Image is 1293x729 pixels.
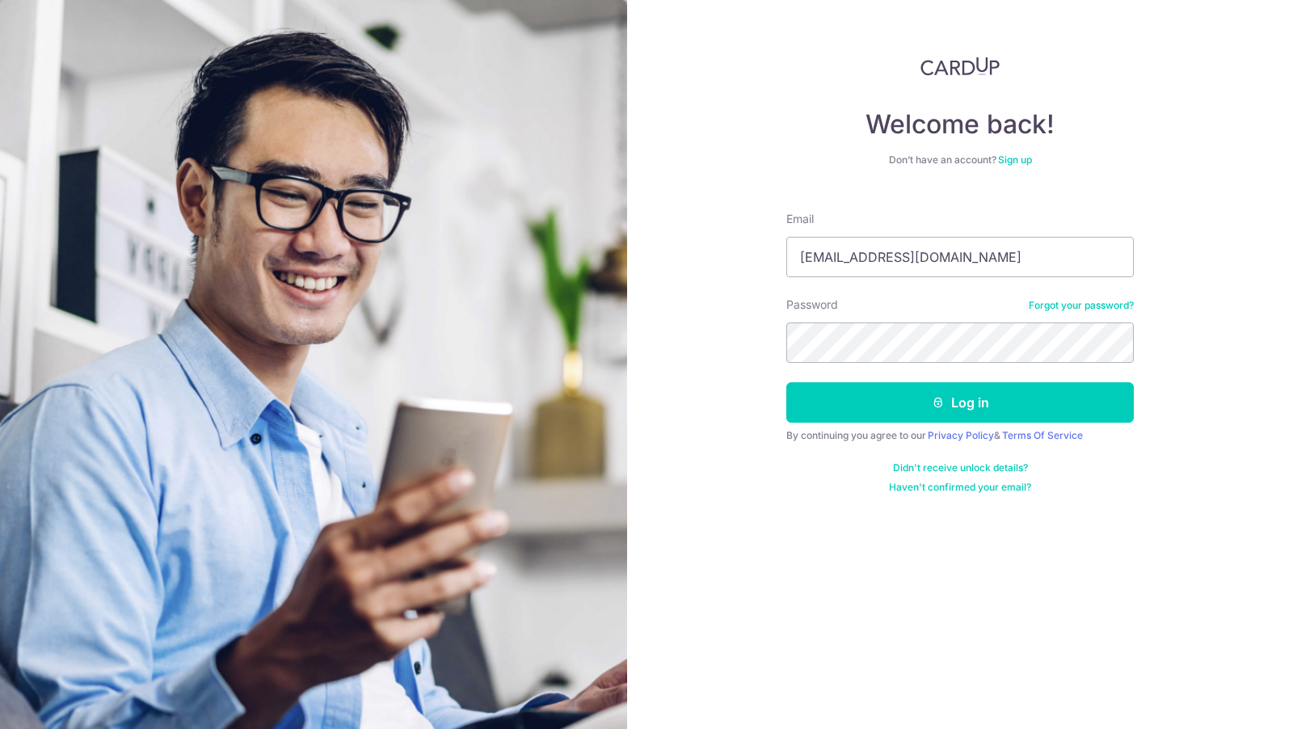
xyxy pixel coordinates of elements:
[786,108,1134,141] h4: Welcome back!
[786,429,1134,442] div: By continuing you agree to our &
[786,154,1134,166] div: Don’t have an account?
[786,382,1134,423] button: Log in
[1029,299,1134,312] a: Forgot your password?
[998,154,1032,166] a: Sign up
[928,429,994,441] a: Privacy Policy
[920,57,1000,76] img: CardUp Logo
[786,237,1134,277] input: Enter your Email
[1002,429,1083,441] a: Terms Of Service
[889,481,1031,494] a: Haven't confirmed your email?
[786,211,814,227] label: Email
[893,461,1028,474] a: Didn't receive unlock details?
[786,297,838,313] label: Password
